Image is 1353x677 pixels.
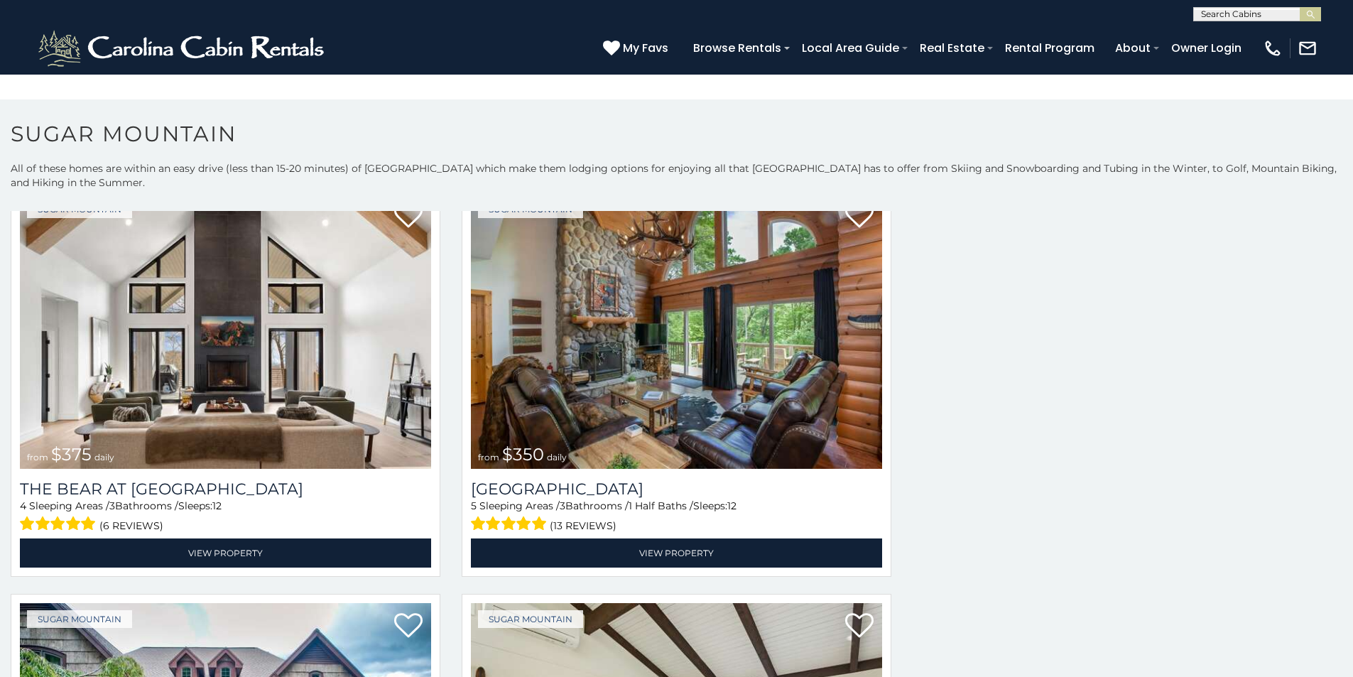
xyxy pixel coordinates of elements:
span: (13 reviews) [550,516,616,535]
span: 3 [109,499,115,512]
span: $375 [51,444,92,465]
div: Sleeping Areas / Bathrooms / Sleeps: [471,499,882,535]
a: Grouse Moor Lodge from $350 daily [471,193,882,469]
div: Sleeping Areas / Bathrooms / Sleeps: [20,499,431,535]
span: 4 [20,499,26,512]
a: Add to favorites [845,612,874,641]
img: phone-regular-white.png [1263,38,1283,58]
a: Local Area Guide [795,36,906,60]
a: Sugar Mountain [478,610,583,628]
a: About [1108,36,1158,60]
span: My Favs [623,39,668,57]
a: View Property [471,538,882,568]
span: from [478,452,499,462]
span: daily [547,452,567,462]
a: Add to favorites [394,612,423,641]
a: The Bear At [GEOGRAPHIC_DATA] [20,480,431,499]
img: The Bear At Sugar Mountain [20,193,431,469]
img: White-1-2.png [36,27,330,70]
a: Sugar Mountain [27,610,132,628]
span: 12 [727,499,737,512]
a: Rental Program [998,36,1102,60]
span: 5 [471,499,477,512]
h3: Grouse Moor Lodge [471,480,882,499]
span: 12 [212,499,222,512]
span: from [27,452,48,462]
a: View Property [20,538,431,568]
a: Add to favorites [845,202,874,232]
span: (6 reviews) [99,516,163,535]
a: [GEOGRAPHIC_DATA] [471,480,882,499]
img: Grouse Moor Lodge [471,193,882,469]
span: 1 Half Baths / [629,499,693,512]
a: Real Estate [913,36,991,60]
a: Owner Login [1164,36,1249,60]
span: 3 [560,499,565,512]
span: daily [94,452,114,462]
span: $350 [502,444,544,465]
a: Browse Rentals [686,36,788,60]
h3: The Bear At Sugar Mountain [20,480,431,499]
a: Add to favorites [394,202,423,232]
a: My Favs [603,39,672,58]
img: mail-regular-white.png [1298,38,1317,58]
a: The Bear At Sugar Mountain from $375 daily [20,193,431,469]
